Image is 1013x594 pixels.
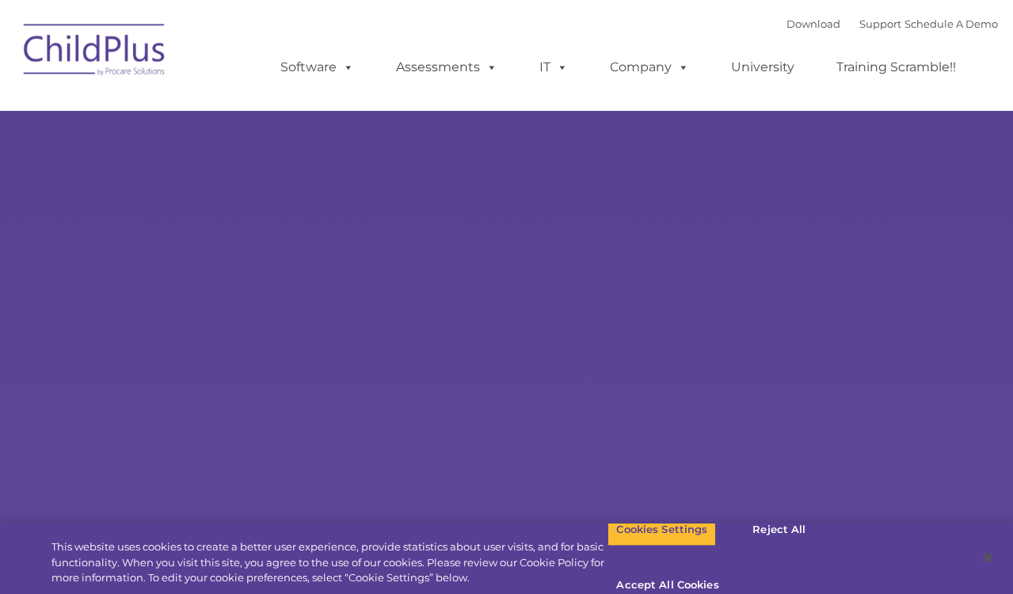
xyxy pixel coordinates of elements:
div: This website uses cookies to create a better user experience, provide statistics about user visit... [51,539,607,586]
a: University [715,51,810,83]
a: Company [594,51,705,83]
button: Reject All [729,513,828,546]
button: Close [970,540,1005,575]
a: Assessments [380,51,513,83]
a: Schedule A Demo [904,17,998,30]
font: | [786,17,998,30]
a: Training Scramble!! [821,51,972,83]
a: Download [786,17,840,30]
a: Support [859,17,901,30]
a: IT [524,51,584,83]
a: Software [265,51,370,83]
button: Cookies Settings [607,513,716,546]
img: ChildPlus by Procare Solutions [16,13,174,92]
